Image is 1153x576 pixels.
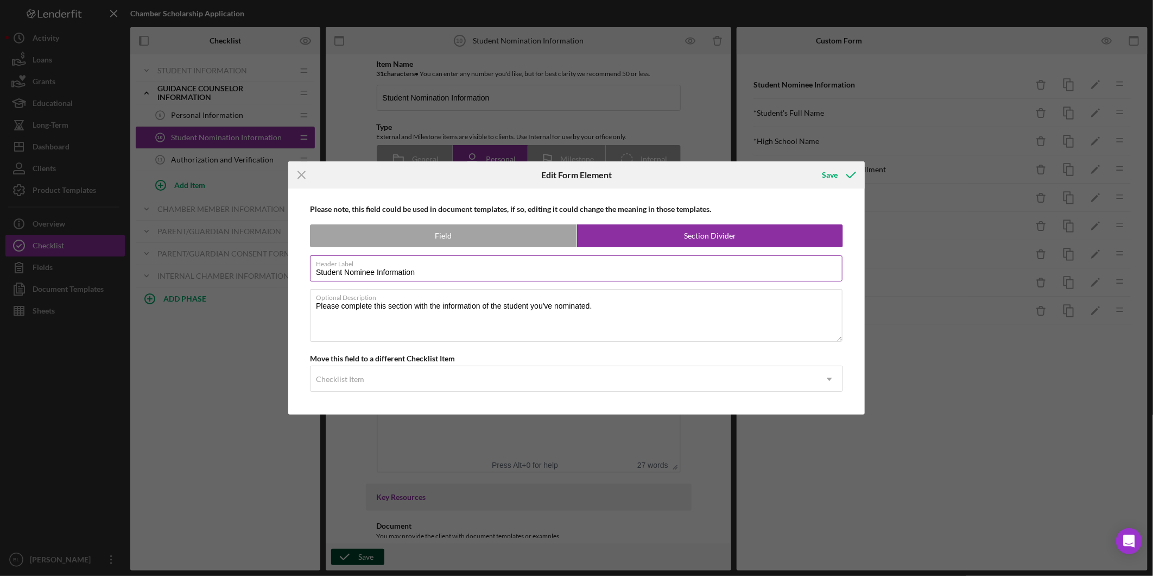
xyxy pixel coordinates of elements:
div: Save [822,164,838,186]
b: Move this field to a different Checklist Item [310,354,455,363]
label: Header Label [316,256,842,268]
div: Checklist Item [316,375,364,384]
label: Optional Description [316,290,842,302]
button: Save [811,164,865,186]
b: Please note, this field could be used in document templates, if so, editing it could change the m... [310,204,711,214]
textarea: Please complete this section with the information of the student you've nominated. [310,289,842,341]
label: Field [311,225,576,247]
div: This includes verification of the student’s GPA, class rank, and SAT/ACT scores. [9,9,293,45]
h6: Edit Form Element [541,170,612,180]
strong: Please provide the required details for the student you are nominating for the scholarship. [9,10,249,31]
body: Rich Text Area. Press ALT-0 for help. [9,9,293,45]
label: Section Divider [577,225,843,247]
div: Open Intercom Messenger [1116,528,1142,554]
